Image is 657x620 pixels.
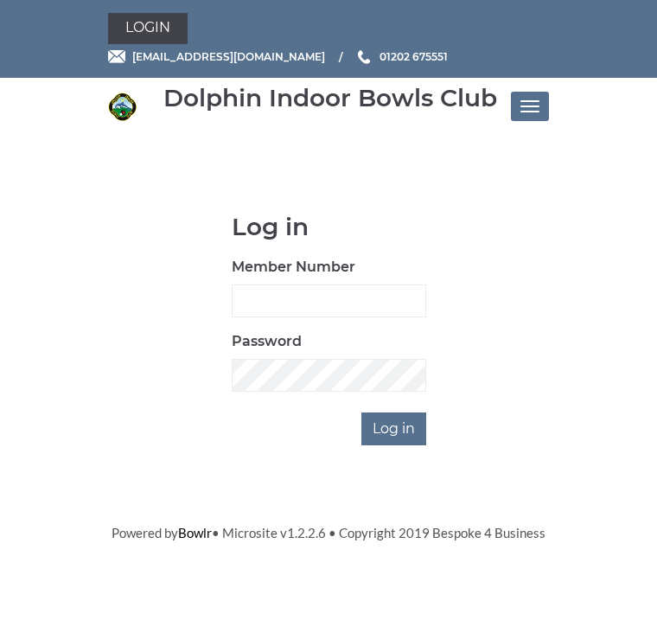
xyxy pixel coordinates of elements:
[232,257,355,278] label: Member Number
[108,50,125,63] img: Email
[355,48,448,65] a: Phone us 01202 675551
[112,525,545,540] span: Powered by • Microsite v1.2.2.6 • Copyright 2019 Bespoke 4 Business
[108,13,188,44] a: Login
[232,214,426,240] h1: Log in
[108,48,325,65] a: Email [EMAIL_ADDRESS][DOMAIN_NAME]
[358,50,370,64] img: Phone us
[361,412,426,445] input: Log in
[132,50,325,63] span: [EMAIL_ADDRESS][DOMAIN_NAME]
[511,92,549,121] button: Toggle navigation
[380,50,448,63] span: 01202 675551
[178,525,212,540] a: Bowlr
[108,93,137,121] img: Dolphin Indoor Bowls Club
[163,85,497,112] div: Dolphin Indoor Bowls Club
[232,331,302,352] label: Password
